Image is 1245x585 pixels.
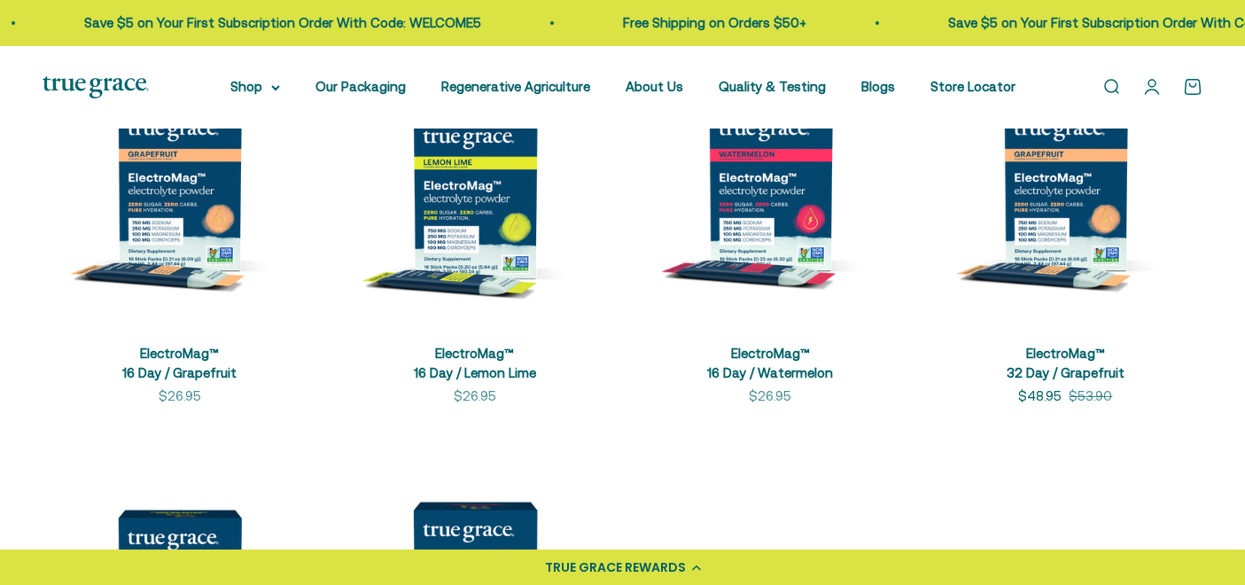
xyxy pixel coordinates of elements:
img: ElectroMag™ [929,48,1202,322]
a: ElectroMag™16 Day / Watermelon [707,346,833,381]
a: Regenerative Agriculture [441,79,590,94]
compare-at-price: $53.90 [1069,386,1112,407]
a: ElectroMag™32 Day / Grapefruit [1007,346,1124,381]
summary: Shop [230,76,280,97]
a: Blogs [861,79,895,94]
img: ElectroMag™ [338,48,611,322]
a: ElectroMag™16 Day / Grapefruit [122,346,237,381]
a: About Us [626,79,683,94]
a: Store Locator [930,79,1015,94]
a: Quality & Testing [719,79,826,94]
div: TRUE GRACE REWARDS [545,558,686,577]
img: ElectroMag™ [43,48,316,322]
sale-price: $48.95 [1018,386,1062,407]
img: ElectroMag™ [634,48,907,322]
a: Our Packaging [315,79,406,94]
sale-price: $26.95 [749,386,791,407]
sale-price: $26.95 [454,386,496,407]
a: Free Shipping on Orders $50+ [616,15,799,30]
a: ElectroMag™16 Day / Lemon Lime [414,346,536,381]
p: Save $5 on Your First Subscription Order With Code: WELCOME5 [77,12,474,34]
sale-price: $26.95 [159,386,201,407]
